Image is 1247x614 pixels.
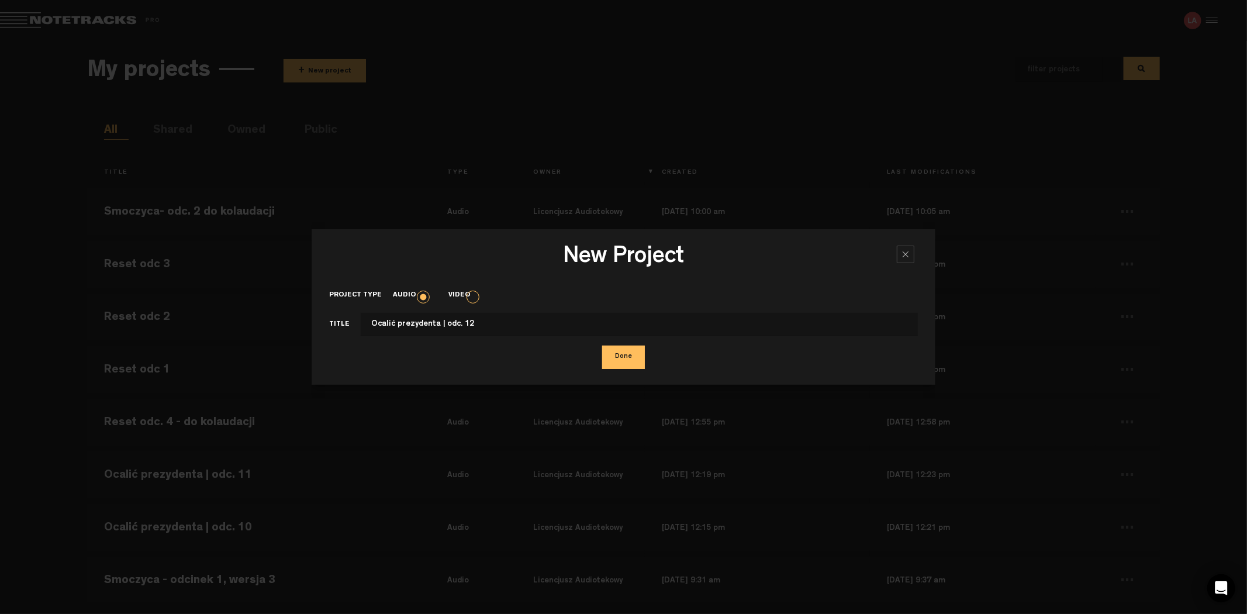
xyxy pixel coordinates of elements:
label: Project type [329,291,393,301]
div: Open Intercom Messenger [1207,574,1235,602]
input: This field cannot contain only space(s) [361,313,918,336]
label: Title [329,320,361,333]
label: Video [448,291,482,301]
label: Audio [393,291,427,301]
button: Done [602,346,645,369]
h3: New Project [329,245,918,274]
